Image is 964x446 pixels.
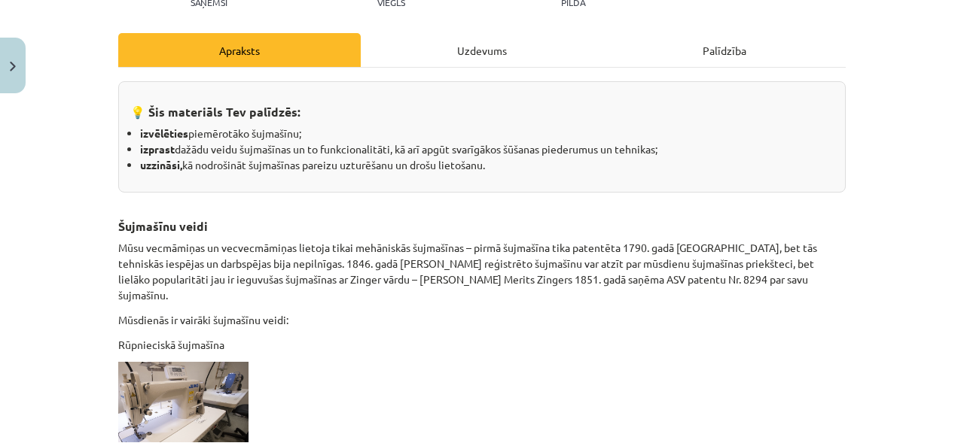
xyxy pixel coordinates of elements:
li: kā nodrošināt šujmašīnas pareizu uzturēšanu un drošu lietošanu. [140,157,834,173]
strong: 💡 Šis materiāls Tev palīdzēs: [130,104,300,120]
p: Rūpnieciskā šujmašīna [118,337,846,353]
li: dažādu veidu šujmašīnas un to funkcionalitāti, kā arī apgūt svarīgākos šūšanas piederumus un tehn... [140,141,834,157]
strong: izvēlēties [140,126,188,140]
p: Mūsu vecmāmiņas un vecvecmāmiņas lietoja tikai mehāniskās šujmašīnas – pirmā šujmašīna tika paten... [118,240,846,303]
strong: Šujmašīnu veidi [118,218,208,234]
li: piemērotāko šujmašīnu; [140,126,834,141]
p: Mūsdienās ir vairāki šujmašīnu veidi: [118,312,846,328]
img: icon-close-lesson-0947bae3869378f0d4975bcd49f059093ad1ed9edebbc8119c70593378902aed.svg [10,62,16,71]
strong: uzzināsi, [140,158,182,171]
strong: izprast [140,142,175,156]
div: Palīdzība [603,33,846,67]
img: AD_4nXc_4iG6rCeJ58VJay2cnJmMgrsVHYE3Au01DN-bfvm_jb1udsHY4lDjVzzpWZi3X7iVfrxtGbdNpLMUWpn6zPNHrjyK-... [118,362,249,442]
div: Apraksts [118,33,361,67]
div: Uzdevums [361,33,603,67]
